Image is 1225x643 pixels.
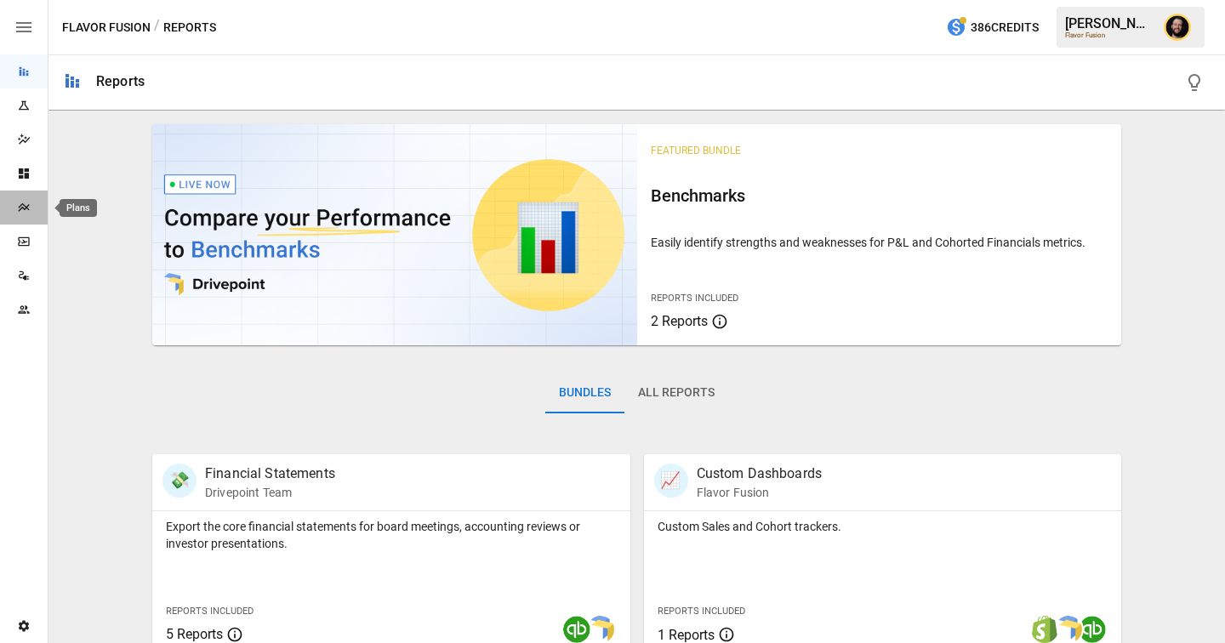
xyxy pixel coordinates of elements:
[205,464,335,484] p: Financial Statements
[563,616,590,643] img: quickbooks
[587,616,614,643] img: smart model
[545,373,624,413] button: Bundles
[658,627,715,643] span: 1 Reports
[1079,616,1106,643] img: quickbooks
[697,484,823,501] p: Flavor Fusion
[96,73,145,89] div: Reports
[205,484,335,501] p: Drivepoint Team
[651,182,1108,209] h6: Benchmarks
[1031,616,1058,643] img: shopify
[624,373,728,413] button: All Reports
[971,17,1039,38] span: 386 Credits
[658,606,745,617] span: Reports Included
[1055,616,1082,643] img: smart model
[651,313,708,329] span: 2 Reports
[154,17,160,38] div: /
[658,518,1108,535] p: Custom Sales and Cohort trackers.
[654,464,688,498] div: 📈
[166,626,223,642] span: 5 Reports
[1065,15,1154,31] div: [PERSON_NAME]
[939,12,1046,43] button: 386Credits
[1164,14,1191,41] img: Ciaran Nugent
[166,518,617,552] p: Export the core financial statements for board meetings, accounting reviews or investor presentat...
[651,234,1108,251] p: Easily identify strengths and weaknesses for P&L and Cohorted Financials metrics.
[1065,31,1154,39] div: Flavor Fusion
[651,293,738,304] span: Reports Included
[60,199,97,217] div: Plans
[651,145,741,156] span: Featured Bundle
[1154,3,1201,51] button: Ciaran Nugent
[162,464,197,498] div: 💸
[697,464,823,484] p: Custom Dashboards
[152,124,637,345] img: video thumbnail
[62,17,151,38] button: Flavor Fusion
[166,606,254,617] span: Reports Included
